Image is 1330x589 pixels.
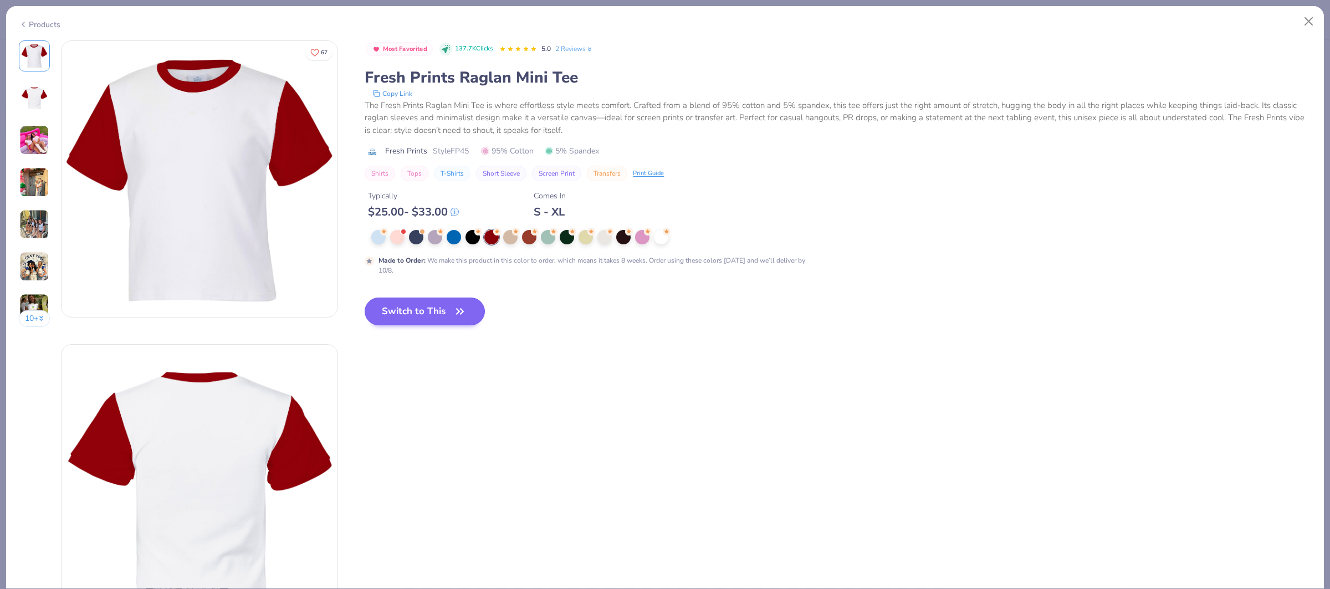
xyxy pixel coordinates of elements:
[433,145,469,157] span: Style FP45
[19,19,60,30] div: Products
[62,41,337,317] img: Front
[476,166,526,181] button: Short Sleeve
[455,44,493,54] span: 137.7K Clicks
[368,205,459,219] div: $ 25.00 - $ 33.00
[378,255,808,275] div: We make this product in this color to order, which means it takes 8 weeks. Order using these colo...
[534,190,566,202] div: Comes In
[321,50,328,55] span: 67
[21,43,48,69] img: Front
[19,167,49,197] img: User generated content
[368,190,459,202] div: Typically
[365,298,485,325] button: Switch to This
[587,166,627,181] button: Transfers
[372,45,381,54] img: Most Favorited sort
[633,169,664,178] div: Print Guide
[19,125,49,155] img: User generated content
[19,294,49,324] img: User generated content
[545,145,599,157] span: 5% Spandex
[305,44,332,60] button: Like
[21,85,48,111] img: Back
[481,145,534,157] span: 95% Cotton
[19,209,49,239] img: User generated content
[434,166,470,181] button: T-Shirts
[499,40,537,58] div: 5.0 Stars
[19,252,49,281] img: User generated content
[385,145,427,157] span: Fresh Prints
[365,147,380,156] img: brand logo
[19,310,50,327] button: 10+
[365,166,395,181] button: Shirts
[555,44,594,54] a: 2 Reviews
[366,42,433,57] button: Badge Button
[534,205,566,219] div: S - XL
[541,44,551,53] span: 5.0
[532,166,581,181] button: Screen Print
[383,46,427,52] span: Most Favorited
[1298,11,1319,32] button: Close
[401,166,428,181] button: Tops
[369,88,416,99] button: copy to clipboard
[365,99,1311,137] div: The Fresh Prints Raglan Mini Tee is where effortless style meets comfort. Crafted from a blend of...
[365,67,1311,88] div: Fresh Prints Raglan Mini Tee
[378,256,426,265] strong: Made to Order :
